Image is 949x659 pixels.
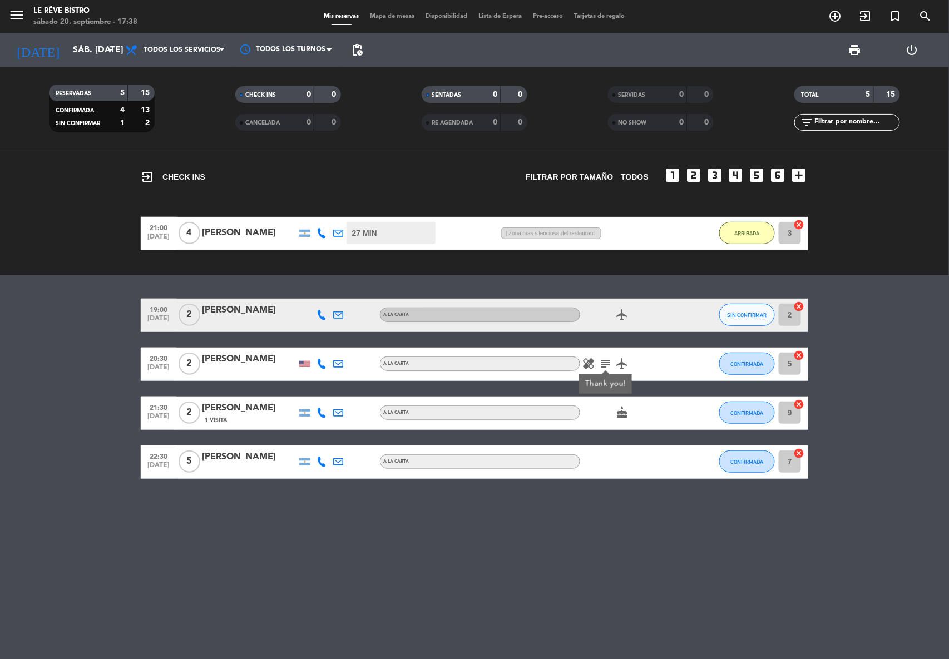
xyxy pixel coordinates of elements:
[202,303,296,318] div: [PERSON_NAME]
[307,91,311,98] strong: 0
[332,118,338,126] strong: 0
[319,13,365,19] span: Mis reservas
[473,13,528,19] span: Lista de Espera
[731,361,764,367] span: CONFIRMADA
[145,462,172,474] span: [DATE]
[906,43,919,57] i: power_settings_new
[421,13,473,19] span: Disponibilidad
[599,357,612,370] i: subject
[383,410,409,415] span: A LA CARTA
[618,92,645,98] span: SERVIDAS
[813,116,899,128] input: Filtrar por nombre...
[719,353,775,375] button: CONFIRMADA
[518,91,525,98] strong: 0
[33,6,137,17] div: Le Rêve Bistro
[245,92,276,98] span: CHECK INS
[794,399,805,410] i: cancel
[8,38,67,62] i: [DATE]
[794,301,805,312] i: cancel
[829,9,842,23] i: add_circle_outline
[145,119,152,127] strong: 2
[120,106,125,114] strong: 4
[8,7,25,27] button: menu
[145,449,172,462] span: 22:30
[727,166,745,184] i: looks_4
[202,352,296,366] div: [PERSON_NAME]
[735,230,760,236] span: ARRIBADA
[141,106,152,114] strong: 13
[432,92,461,98] span: SENTADAS
[501,227,601,239] span: | Zona mas silenciosa del restaurant
[383,313,409,317] span: A LA CARTA
[307,118,311,126] strong: 0
[383,361,409,366] span: A LA CARTA
[585,378,626,390] div: Thank you!
[179,304,200,326] span: 2
[528,13,569,19] span: Pre-acceso
[859,9,872,23] i: exit_to_app
[145,303,172,315] span: 19:00
[887,91,898,98] strong: 15
[202,401,296,415] div: [PERSON_NAME]
[144,46,220,54] span: Todos los servicios
[615,406,629,419] i: cake
[493,118,497,126] strong: 0
[719,222,775,244] button: ARRIBADA
[685,166,703,184] i: looks_two
[179,402,200,424] span: 2
[383,459,409,464] span: A LA CARTA
[719,304,775,326] button: SIN CONFIRMAR
[679,118,684,126] strong: 0
[719,450,775,473] button: CONFIRMADA
[179,450,200,473] span: 5
[179,222,200,244] span: 4
[145,233,172,246] span: [DATE]
[352,227,377,240] span: 27 MIN
[769,166,787,184] i: looks_6
[141,170,205,184] span: CHECK INS
[615,308,629,321] i: airplanemode_active
[664,166,681,184] i: looks_one
[56,91,91,96] span: RESERVADAS
[145,413,172,425] span: [DATE]
[33,17,137,28] div: sábado 20. septiembre - 17:38
[56,108,94,113] span: CONFIRMADA
[205,416,227,425] span: 1 Visita
[518,118,525,126] strong: 0
[145,315,172,328] span: [DATE]
[120,89,125,97] strong: 5
[350,43,364,57] span: pending_actions
[883,33,941,67] div: LOG OUT
[705,118,711,126] strong: 0
[705,91,711,98] strong: 0
[794,350,805,361] i: cancel
[493,91,497,98] strong: 0
[848,43,862,57] span: print
[731,459,764,465] span: CONFIRMADA
[889,9,902,23] i: turned_in_not
[731,410,764,416] span: CONFIRMADA
[706,166,724,184] i: looks_3
[332,91,338,98] strong: 0
[679,91,684,98] strong: 0
[141,89,152,97] strong: 15
[569,13,631,19] span: Tarjetas de regalo
[618,120,646,126] span: NO SHOW
[794,219,805,230] i: cancel
[145,351,172,364] span: 20:30
[526,171,613,184] span: Filtrar por tamaño
[582,357,595,370] i: healing
[748,166,766,184] i: looks_5
[141,170,154,184] i: exit_to_app
[621,171,649,184] span: TODOS
[145,221,172,234] span: 21:00
[145,364,172,376] span: [DATE]
[245,120,280,126] span: CANCELADA
[719,402,775,424] button: CONFIRMADA
[800,116,813,129] i: filter_list
[615,357,629,370] i: airplanemode_active
[790,166,808,184] i: add_box
[103,43,117,57] i: arrow_drop_down
[365,13,421,19] span: Mapa de mesas
[919,9,932,23] i: search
